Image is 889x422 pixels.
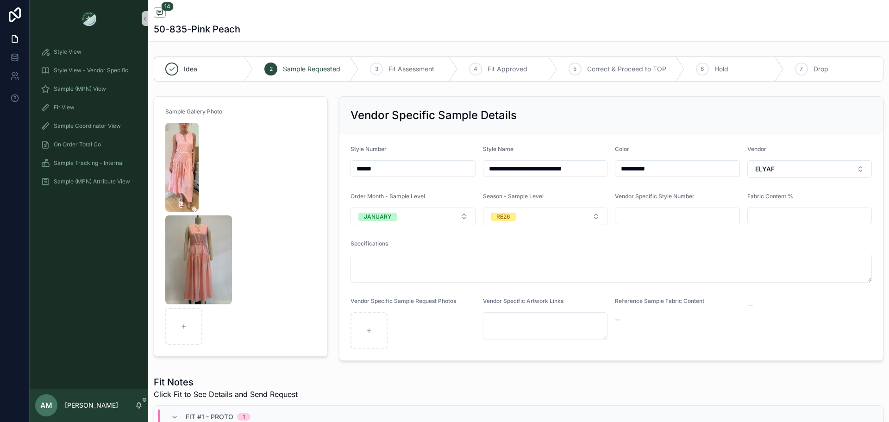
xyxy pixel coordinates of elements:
span: Vendor Specific Artwork Links [483,297,563,304]
span: Click Fit to See Details and Send Request [154,389,298,400]
div: RE26 [496,213,510,221]
div: scrollable content [30,37,148,202]
span: Sample (MPN) View [54,85,106,93]
span: Idea [184,64,197,74]
a: Style View - Vendor Specific [35,62,143,79]
h1: Fit Notes [154,376,298,389]
a: Style View [35,44,143,60]
span: Sample Gallery Photo [165,108,222,115]
span: -- [615,315,620,324]
span: Correct & Proceed to TOP [587,64,666,74]
a: On Order Total Co [35,136,143,153]
span: ELYAF [755,164,775,174]
a: Sample (MPN) Attribute View [35,173,143,190]
span: 3 [375,65,378,73]
a: Sample Coordinator View [35,118,143,134]
p: [PERSON_NAME] [65,401,118,410]
div: JANUARY [364,213,391,221]
span: 4 [474,65,477,73]
a: Sample (MPN) View [35,81,143,97]
button: Select Button [351,208,476,225]
img: Screenshot-2025-09-05-at-3.47.16-PM.png [165,123,199,212]
span: -- [747,300,753,309]
span: Style Number [351,145,387,152]
span: Hold [714,64,728,74]
span: Style Name [483,145,513,152]
span: Vendor Specific Style Number [615,193,695,200]
span: 5 [573,65,576,73]
span: 14 [161,2,174,11]
span: Fit #1 - Proto [186,412,233,422]
span: On Order Total Co [54,141,101,148]
span: AM [40,400,52,411]
button: Select Button [483,208,608,225]
span: 2 [269,65,273,73]
img: CHARLOTTE-DRESS-R1-ÖN-PPS-NUMUNESİ.JPG [165,215,232,304]
span: Order Month - Sample Level [351,193,425,200]
button: Select Button [747,160,872,178]
span: Style View [54,48,81,56]
span: Fit Assessment [388,64,434,74]
span: Vendor [747,145,766,152]
a: Sample Tracking - Internal [35,155,143,171]
span: Vendor Specific Sample Request Photos [351,297,456,304]
span: Sample (MPN) Attribute View [54,178,130,185]
button: 14 [154,7,166,19]
span: 7 [800,65,803,73]
span: Color [615,145,629,152]
h1: 50-835-Pink Peach [154,23,240,36]
span: Drop [814,64,828,74]
span: Sample Coordinator View [54,122,121,130]
span: Season - Sample Level [483,193,544,200]
span: Sample Tracking - Internal [54,159,124,167]
span: Reference Sample Fabric Content [615,297,704,304]
span: Fabric Content % [747,193,793,200]
a: Fit View [35,99,143,116]
span: Sample Requested [283,64,340,74]
span: 6 [701,65,704,73]
img: App logo [81,11,96,26]
span: Specifications [351,240,388,247]
div: 1 [243,413,245,421]
span: Style View - Vendor Specific [54,67,128,74]
span: Fit View [54,104,75,111]
h2: Vendor Specific Sample Details [351,108,517,123]
span: Fit Approved [488,64,527,74]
